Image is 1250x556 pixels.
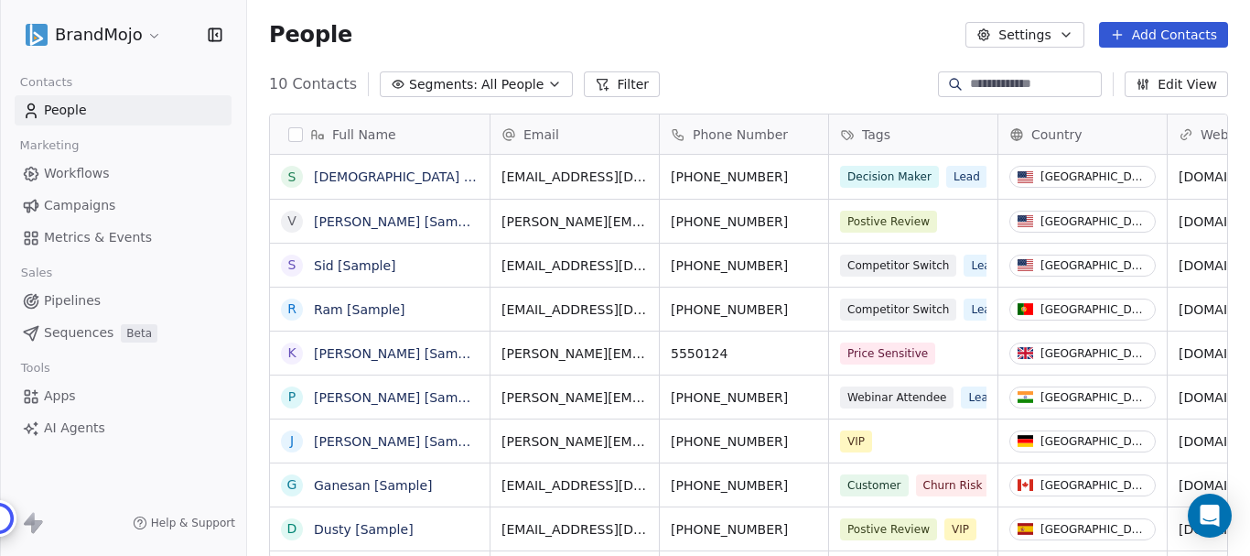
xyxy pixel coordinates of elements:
[287,212,296,231] div: V
[501,344,648,363] span: [PERSON_NAME][EMAIL_ADDRESS][DOMAIN_NAME]
[314,169,522,184] a: [DEMOGRAPHIC_DATA] [Sample]
[965,22,1083,48] button: Settings
[15,223,232,253] a: Metrics & Events
[501,213,648,231] span: [PERSON_NAME][EMAIL_ADDRESS][DOMAIN_NAME]
[693,125,788,144] span: Phone Number
[961,387,1002,409] span: Lead
[1040,170,1148,183] div: [GEOGRAPHIC_DATA]
[862,125,890,144] span: Tags
[1040,303,1148,316] div: [GEOGRAPHIC_DATA]
[1040,479,1148,492] div: [GEOGRAPHIC_DATA]
[671,520,817,539] span: [PHONE_NUMBER]
[671,256,817,275] span: [PHONE_NUMBER]
[15,318,232,348] a: SequencesBeta
[288,168,296,187] div: S
[44,196,115,215] span: Campaigns
[133,516,235,530] a: Help & Support
[314,214,482,229] a: [PERSON_NAME] [Sample]
[840,166,939,188] span: Decision Maker
[314,258,396,273] a: Sid [Sample]
[840,474,909,496] span: Customer
[1040,215,1148,228] div: [GEOGRAPHIC_DATA]
[314,390,482,405] a: [PERSON_NAME] [Sample]
[290,431,294,451] div: J
[44,387,76,406] span: Apps
[671,344,817,363] span: 5550124
[501,256,648,275] span: [EMAIL_ADDRESS][DOMAIN_NAME]
[287,475,297,495] div: G
[151,516,235,530] span: Help & Support
[44,228,152,247] span: Metrics & Events
[314,302,405,317] a: Ram [Sample]
[121,324,157,343] span: Beta
[840,387,954,409] span: Webinar Attendee
[671,432,817,451] span: [PHONE_NUMBER]
[964,255,1005,277] span: Lead
[944,518,976,540] span: VIP
[15,413,232,443] a: AI Agents
[409,75,478,94] span: Segments:
[1125,71,1228,97] button: Edit View
[490,114,659,154] div: Email
[501,168,648,186] span: [EMAIL_ADDRESS][DOMAIN_NAME]
[660,114,828,154] div: Phone Number
[584,71,660,97] button: Filter
[13,259,60,287] span: Sales
[840,518,937,540] span: Postive Review
[671,213,817,231] span: [PHONE_NUMBER]
[840,299,956,321] span: Competitor Switch
[15,381,232,411] a: Apps
[523,125,559,144] span: Email
[916,474,990,496] span: Churn Risk
[314,522,414,537] a: Dusty [Sample]
[1099,22,1228,48] button: Add Contacts
[998,114,1167,154] div: Country
[1040,347,1148,360] div: [GEOGRAPHIC_DATA]
[15,158,232,189] a: Workflows
[44,101,87,120] span: People
[44,291,101,311] span: Pipelines
[964,299,1005,321] span: Lead
[1040,523,1148,536] div: [GEOGRAPHIC_DATA]
[13,354,58,382] span: Tools
[288,256,296,275] div: S
[501,432,648,451] span: [PERSON_NAME][EMAIL_ADDRESS][DOMAIN_NAME]
[840,431,872,452] span: VIP
[501,476,648,495] span: [EMAIL_ADDRESS][DOMAIN_NAME]
[501,520,648,539] span: [EMAIL_ADDRESS][DOMAIN_NAME]
[270,114,490,154] div: Full Name
[12,69,81,96] span: Contacts
[1040,435,1148,448] div: [GEOGRAPHIC_DATA]
[501,300,648,319] span: [EMAIL_ADDRESS][DOMAIN_NAME]
[269,21,352,49] span: People
[288,387,296,407] div: P
[829,114,997,154] div: Tags
[26,24,48,46] img: BM_Icon_v1.svg
[332,125,396,144] span: Full Name
[481,75,544,94] span: All People
[269,73,357,95] span: 10 Contacts
[44,419,105,438] span: AI Agents
[44,323,113,343] span: Sequences
[671,476,817,495] span: [PHONE_NUMBER]
[840,255,956,277] span: Competitor Switch
[12,132,87,159] span: Marketing
[44,164,110,183] span: Workflows
[840,211,937,233] span: Postive Review
[314,478,433,493] a: Ganesan [Sample]
[15,191,232,221] a: Campaigns
[314,434,482,449] a: [PERSON_NAME] [Sample]
[1040,259,1148,272] div: [GEOGRAPHIC_DATA]
[1040,391,1148,404] div: [GEOGRAPHIC_DATA]
[1031,125,1083,144] span: Country
[1188,494,1232,538] div: Open Intercom Messenger
[287,519,297,539] div: D
[501,388,648,407] span: [PERSON_NAME][EMAIL_ADDRESS][DOMAIN_NAME]
[671,300,817,319] span: [PHONE_NUMBER]
[22,19,166,50] button: BrandMojo
[840,343,935,365] span: Price Sensitive
[671,168,817,186] span: [PHONE_NUMBER]
[15,286,232,316] a: Pipelines
[287,343,296,363] div: K
[15,95,232,125] a: People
